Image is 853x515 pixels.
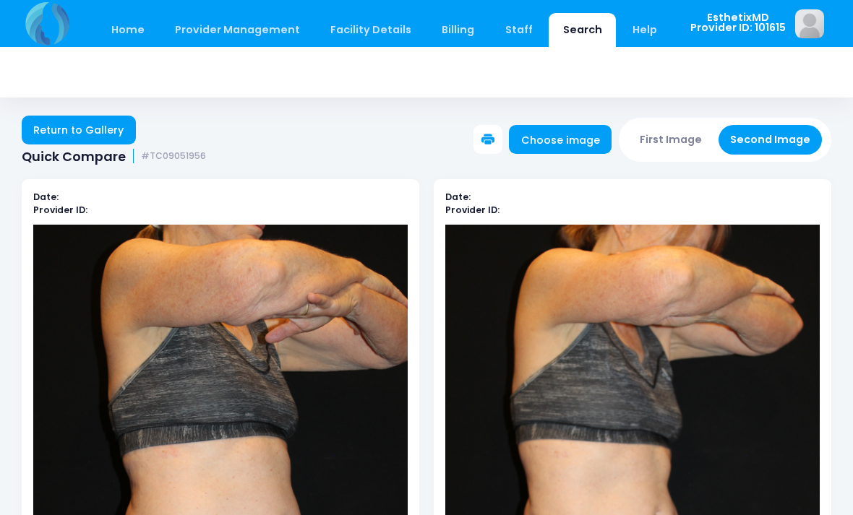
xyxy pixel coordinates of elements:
a: Search [549,13,616,47]
a: Help [619,13,672,47]
a: Billing [428,13,489,47]
span: EsthetixMD Provider ID: 101615 [690,12,786,33]
a: Return to Gallery [22,116,136,144]
a: Facility Details [317,13,426,47]
button: First Image [628,125,714,155]
b: Provider ID: [33,204,87,216]
button: Second Image [719,125,823,155]
a: Choose image [509,125,612,154]
a: Staff [491,13,546,47]
small: #TC09051956 [141,151,206,162]
b: Date: [33,191,59,203]
a: Provider Management [160,13,314,47]
b: Date: [445,191,471,203]
a: Home [97,13,158,47]
span: Quick Compare [22,149,126,164]
b: Provider ID: [445,204,500,216]
img: image [795,9,824,38]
